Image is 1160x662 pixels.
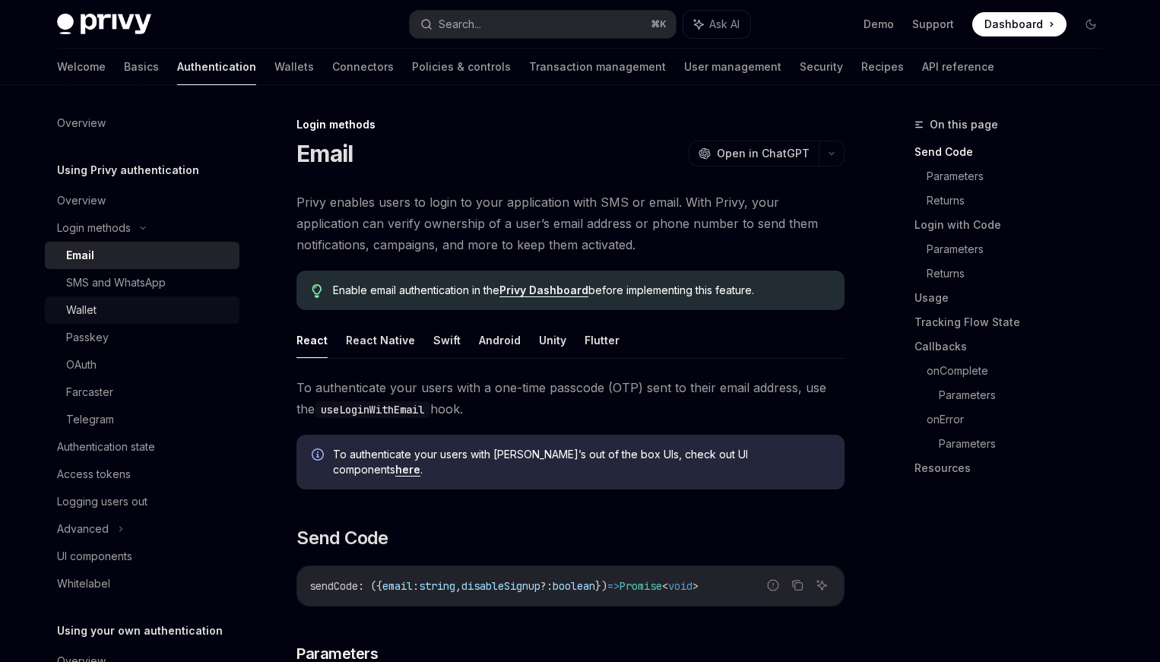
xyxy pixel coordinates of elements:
[864,17,894,32] a: Demo
[45,351,239,379] a: OAuth
[693,579,699,593] span: >
[45,242,239,269] a: Email
[66,328,109,347] div: Passkey
[607,579,620,593] span: =>
[124,49,159,85] a: Basics
[274,49,314,85] a: Wallets
[861,49,904,85] a: Recipes
[57,14,151,35] img: dark logo
[972,12,1067,36] a: Dashboard
[312,284,322,298] svg: Tip
[66,274,166,292] div: SMS and WhatsApp
[45,488,239,515] a: Logging users out
[57,547,132,565] div: UI components
[914,213,1115,237] a: Login with Code
[585,322,620,358] button: Flutter
[479,322,521,358] button: Android
[684,49,781,85] a: User management
[45,269,239,296] a: SMS and WhatsApp
[57,438,155,456] div: Authentication state
[309,579,358,593] span: sendCode
[57,192,106,210] div: Overview
[57,493,147,511] div: Logging users out
[620,579,662,593] span: Promise
[595,579,607,593] span: })
[922,49,994,85] a: API reference
[927,407,1115,432] a: onError
[912,17,954,32] a: Support
[668,579,693,593] span: void
[788,575,807,595] button: Copy the contents from the code block
[553,579,595,593] span: boolean
[410,11,676,38] button: Search...⌘K
[914,456,1115,480] a: Resources
[57,465,131,483] div: Access tokens
[45,570,239,597] a: Whitelabel
[57,114,106,132] div: Overview
[433,322,461,358] button: Swift
[296,140,353,167] h1: Email
[296,117,845,132] div: Login methods
[45,187,239,214] a: Overview
[539,322,566,358] button: Unity
[57,161,199,179] h5: Using Privy authentication
[57,575,110,593] div: Whitelabel
[296,377,845,420] span: To authenticate your users with a one-time passcode (OTP) sent to their email address, use the hook.
[296,526,388,550] span: Send Code
[315,401,430,418] code: useLoginWithEmail
[45,406,239,433] a: Telegram
[296,192,845,255] span: Privy enables users to login to your application with SMS or email. With Privy, your application ...
[57,622,223,640] h5: Using your own authentication
[939,383,1115,407] a: Parameters
[45,433,239,461] a: Authentication state
[914,140,1115,164] a: Send Code
[927,237,1115,261] a: Parameters
[45,324,239,351] a: Passkey
[419,579,455,593] span: string
[66,410,114,429] div: Telegram
[333,283,829,298] span: Enable email authentication in the before implementing this feature.
[439,15,481,33] div: Search...
[312,448,327,464] svg: Info
[1079,12,1103,36] button: Toggle dark mode
[461,579,540,593] span: disableSignup
[927,261,1115,286] a: Returns
[45,461,239,488] a: Access tokens
[395,463,420,477] a: here
[57,49,106,85] a: Welcome
[296,322,328,358] button: React
[346,322,415,358] button: React Native
[45,296,239,324] a: Wallet
[914,334,1115,359] a: Callbacks
[812,575,832,595] button: Ask AI
[540,579,553,593] span: ?:
[57,520,109,538] div: Advanced
[914,310,1115,334] a: Tracking Flow State
[662,579,668,593] span: <
[927,164,1115,188] a: Parameters
[382,579,413,593] span: email
[651,18,667,30] span: ⌘ K
[413,579,419,593] span: :
[800,49,843,85] a: Security
[914,286,1115,310] a: Usage
[45,109,239,137] a: Overview
[689,141,819,166] button: Open in ChatGPT
[927,359,1115,383] a: onComplete
[927,188,1115,213] a: Returns
[358,579,382,593] span: : ({
[499,283,588,297] a: Privy Dashboard
[717,146,810,161] span: Open in ChatGPT
[930,116,998,134] span: On this page
[984,17,1043,32] span: Dashboard
[66,301,97,319] div: Wallet
[66,356,97,374] div: OAuth
[66,246,94,264] div: Email
[66,383,113,401] div: Farcaster
[939,432,1115,456] a: Parameters
[45,543,239,570] a: UI components
[683,11,750,38] button: Ask AI
[709,17,740,32] span: Ask AI
[333,447,829,477] span: To authenticate your users with [PERSON_NAME]’s out of the box UIs, check out UI components .
[332,49,394,85] a: Connectors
